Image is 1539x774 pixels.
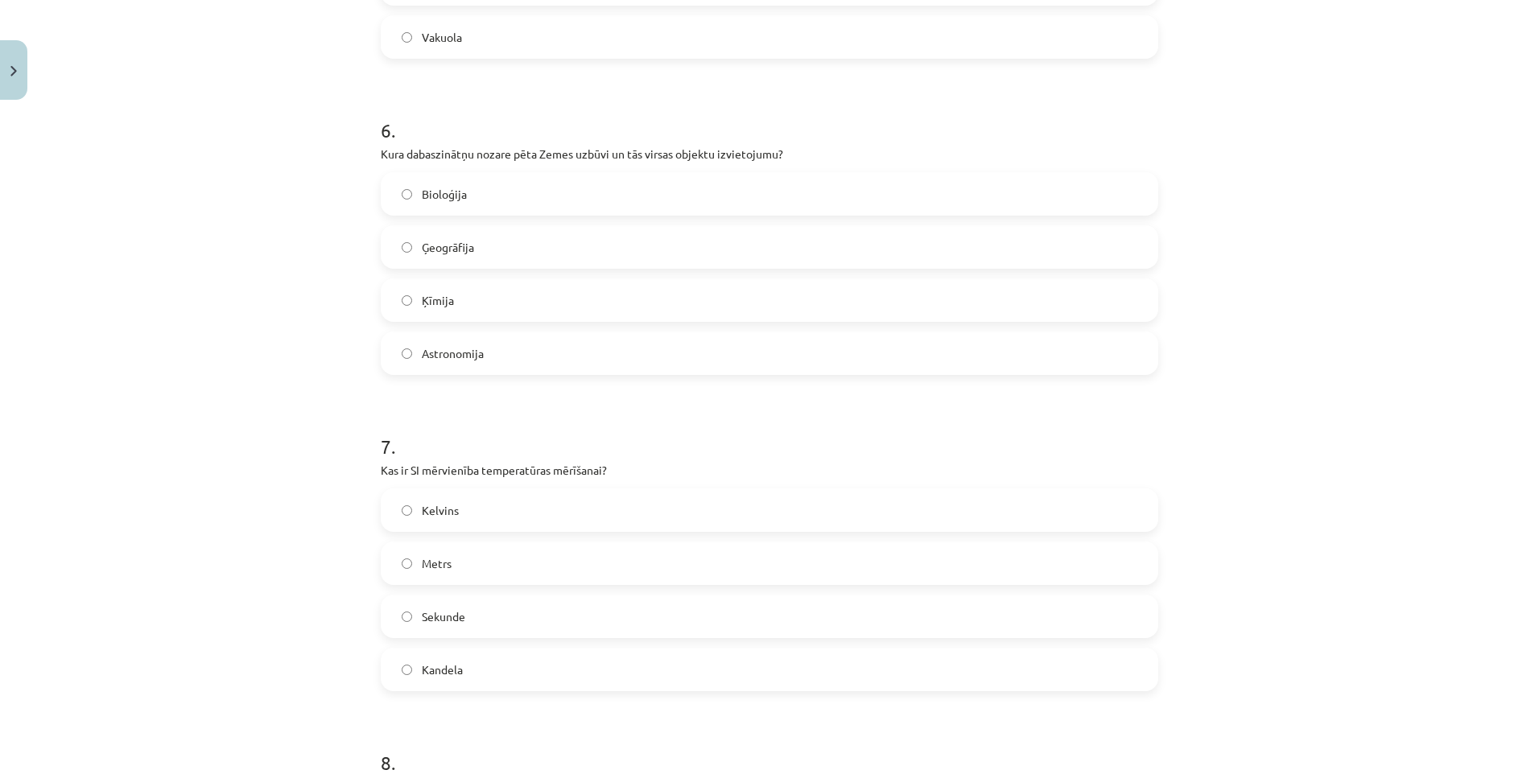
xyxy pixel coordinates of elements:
input: Sekunde [402,611,412,622]
input: Ķīmija [402,295,412,306]
input: Astronomija [402,348,412,359]
h1: 8 . [381,723,1158,773]
span: Sekunde [422,608,465,625]
span: Metrs [422,555,452,572]
span: Kelvins [422,502,459,519]
input: Bioloģija [402,189,412,200]
span: Ķīmija [422,292,454,309]
input: Metrs [402,558,412,569]
p: Kas ir SI mērvienība temperatūras mērīšanai? [381,462,1158,479]
input: Vakuola [402,32,412,43]
span: Bioloģija [422,186,467,203]
h1: 6 . [381,91,1158,141]
span: Vakuola [422,29,462,46]
input: Ģeogrāfija [402,242,412,253]
input: Kandela [402,665,412,675]
p: Kura dabaszinātņu nozare pēta Zemes uzbūvi un tās virsas objektu izvietojumu? [381,146,1158,163]
img: icon-close-lesson-0947bae3869378f0d4975bcd49f059093ad1ed9edebbc8119c70593378902aed.svg [10,66,17,76]
input: Kelvins [402,505,412,516]
span: Astronomija [422,345,484,362]
h1: 7 . [381,407,1158,457]
span: Ģeogrāfija [422,239,474,256]
span: Kandela [422,661,463,678]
